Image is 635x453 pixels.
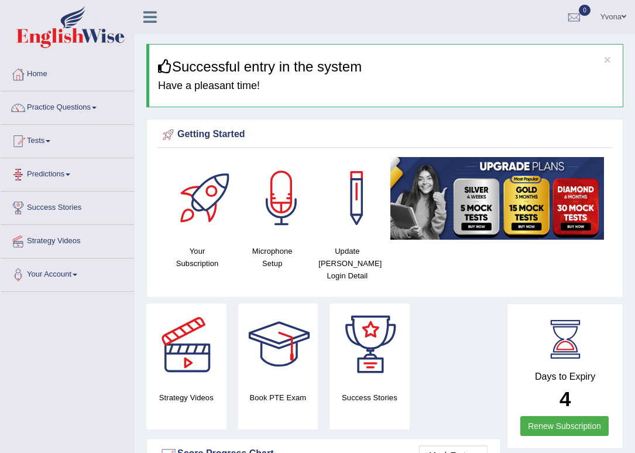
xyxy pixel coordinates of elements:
b: 4 [560,387,571,410]
h4: Success Stories [329,391,410,404]
a: Your Account [1,258,134,288]
h4: Strategy Videos [146,391,226,404]
h4: Have a pleasant time! [158,80,614,92]
a: Renew Subscription [520,416,609,436]
h4: Update [PERSON_NAME] Login Detail [315,245,379,282]
h4: Your Subscription [166,245,229,270]
a: Strategy Videos [1,225,134,254]
span: 0 [579,5,591,16]
button: × [604,53,611,66]
h4: Microphone Setup [241,245,304,270]
a: Predictions [1,158,134,188]
h3: Successful entry in the system [158,59,614,74]
a: Success Stories [1,192,134,221]
img: small5.jpg [390,157,604,240]
a: Tests [1,125,134,154]
a: Practice Questions [1,91,134,121]
h4: Book PTE Exam [238,391,318,404]
div: Getting Started [160,126,610,144]
h4: Days to Expiry [520,372,610,382]
a: Home [1,58,134,87]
